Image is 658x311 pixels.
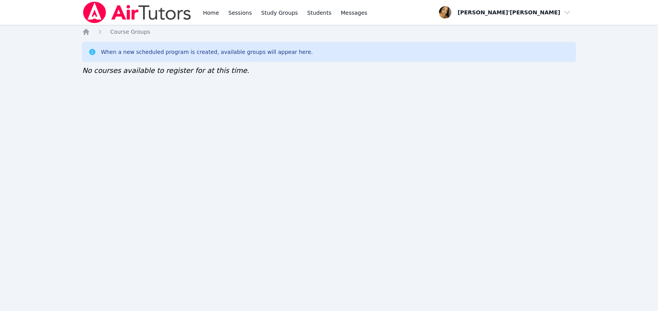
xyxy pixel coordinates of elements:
[82,66,249,74] span: No courses available to register for at this time.
[82,28,576,36] nav: Breadcrumb
[341,9,368,17] span: Messages
[110,28,150,36] a: Course Groups
[101,48,313,56] div: When a new scheduled program is created, available groups will appear here.
[82,2,192,23] img: Air Tutors
[110,29,150,35] span: Course Groups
